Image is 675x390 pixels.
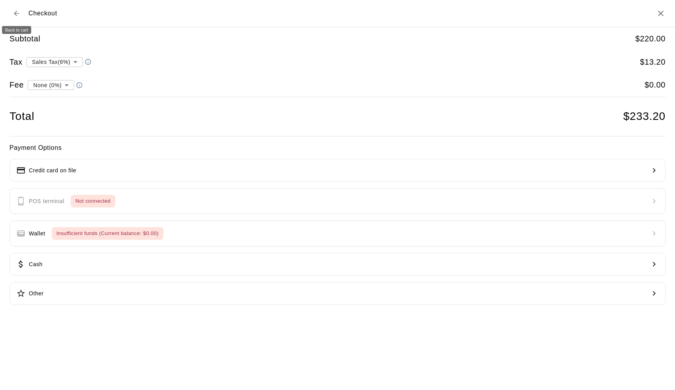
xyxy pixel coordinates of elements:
button: Other [9,282,666,305]
div: Checkout [9,6,57,21]
h5: Subtotal [9,34,40,44]
button: Credit card on file [9,159,666,182]
button: Cash [9,253,666,276]
h4: $ 233.20 [623,110,666,123]
div: Back to cart [2,26,31,34]
div: Sales Tax ( 6 %) [26,54,83,69]
p: Cash [29,260,43,269]
button: Back to cart [9,6,24,21]
p: Other [29,289,44,298]
h5: Tax [9,57,22,67]
div: None (0%) [28,78,74,92]
h5: $ 220.00 [635,34,666,44]
h5: Fee [9,80,24,90]
h5: $ 13.20 [640,57,666,67]
h4: Total [9,110,34,123]
button: Close [656,9,666,18]
h5: $ 0.00 [645,80,666,90]
h6: Payment Options [9,143,666,153]
p: Credit card on file [29,166,76,175]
